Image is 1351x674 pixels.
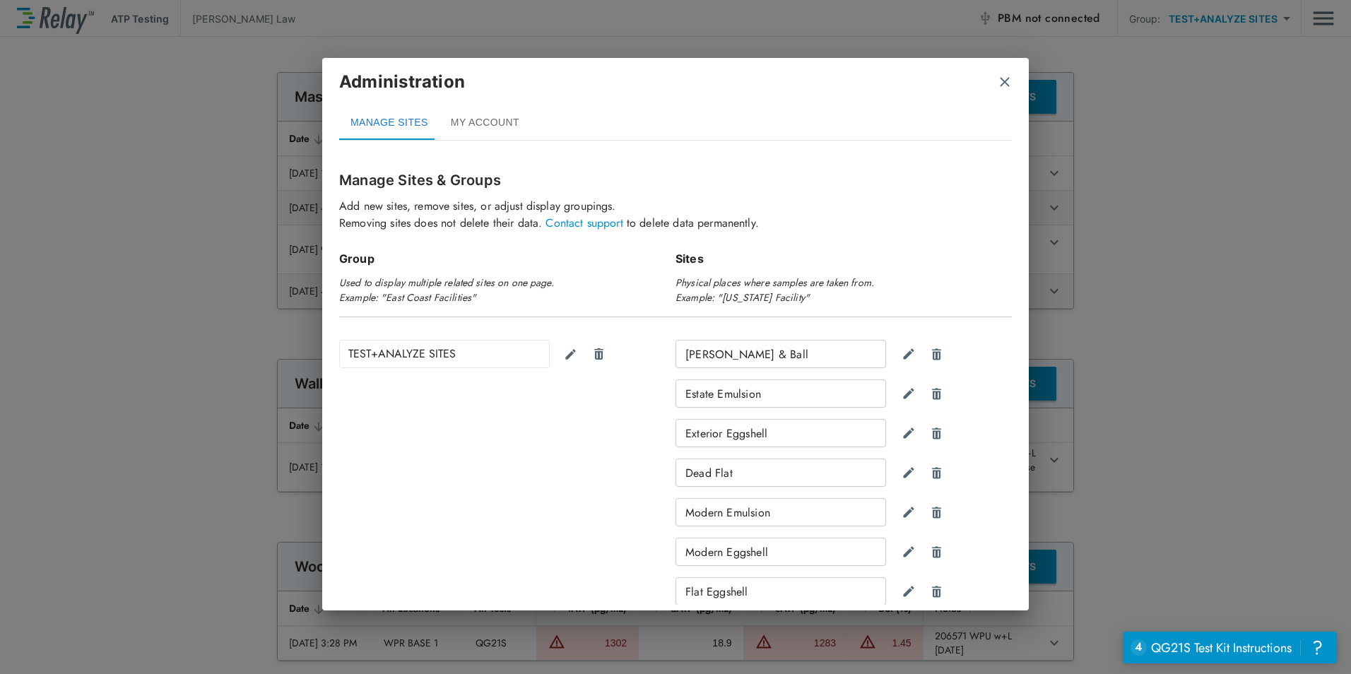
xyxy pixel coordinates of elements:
[339,250,675,267] p: Group
[675,379,886,408] div: Estate Emulsion
[893,419,921,447] button: Edit site
[921,379,950,408] button: Delete site
[893,577,921,605] button: Edit site
[902,386,916,401] img: Edit site
[675,419,886,447] div: Exterior Eggshell
[439,106,531,140] button: MY ACCOUNT
[675,577,1012,605] div: Flat Eggshell edit iconDrawer Icon
[339,170,1012,191] p: Manage Sites & Groups
[902,426,916,440] img: Edit site
[339,276,554,305] em: Used to display multiple related sites on one page. Example: "East Coast Facilities"
[921,419,950,447] button: Delete site
[675,276,874,305] em: Physical places where samples are taken from. Example: "[US_STATE] Facility"
[921,577,950,605] button: Delete site
[921,459,950,487] button: Delete site
[930,545,943,559] img: Delete site
[893,498,921,526] button: Edit site
[902,505,916,519] img: Edit site
[675,498,886,526] div: Modern Emulsion
[893,538,921,566] button: Edit site
[998,75,1012,89] img: Close
[545,215,623,231] a: Contact support
[675,340,886,368] div: [PERSON_NAME] & Ball
[893,459,921,487] button: Edit site
[930,427,943,440] img: Delete site
[584,340,612,368] button: Delete group
[675,340,1012,368] div: [PERSON_NAME] & Ball edit iconDrawer Icon
[675,250,1012,267] p: Sites
[930,387,943,401] img: Delete site
[893,340,921,368] button: Edit site
[675,379,1012,408] div: Estate Emulsion edit iconDrawer Icon
[339,198,1012,232] p: Add new sites, remove sites, or adjust display groupings. Removing sites does not delete their da...
[930,348,943,361] img: Delete site
[902,545,916,559] img: Edit site
[675,538,1012,566] div: Modern Eggshell edit iconDrawer Icon
[930,585,943,598] img: Delete site
[921,498,950,526] button: Delete site
[998,75,1012,89] button: close
[339,69,465,95] p: Administration
[902,347,916,361] img: Edit site
[339,340,550,368] div: TEST+ANALYZE SITES
[902,466,916,480] img: Edit site
[564,348,577,361] img: edit icon
[339,106,439,140] button: MANAGE SITES
[930,466,943,480] img: Delete site
[921,340,950,368] button: Delete site
[675,459,886,487] div: Dead Flat
[1123,632,1337,663] iframe: Resource center
[675,459,1012,487] div: Dead Flat edit iconDrawer Icon
[592,347,606,361] img: Delete Icon
[902,584,916,598] img: Edit site
[555,340,584,368] button: Edit group
[893,379,921,408] button: Edit site
[675,538,886,566] div: Modern Eggshell
[675,419,1012,447] div: Exterior Eggshell edit iconDrawer Icon
[921,538,950,566] button: Delete site
[675,577,886,605] div: Flat Eggshell
[930,506,943,519] img: Delete site
[675,498,1012,526] div: Modern Emulsion edit iconDrawer Icon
